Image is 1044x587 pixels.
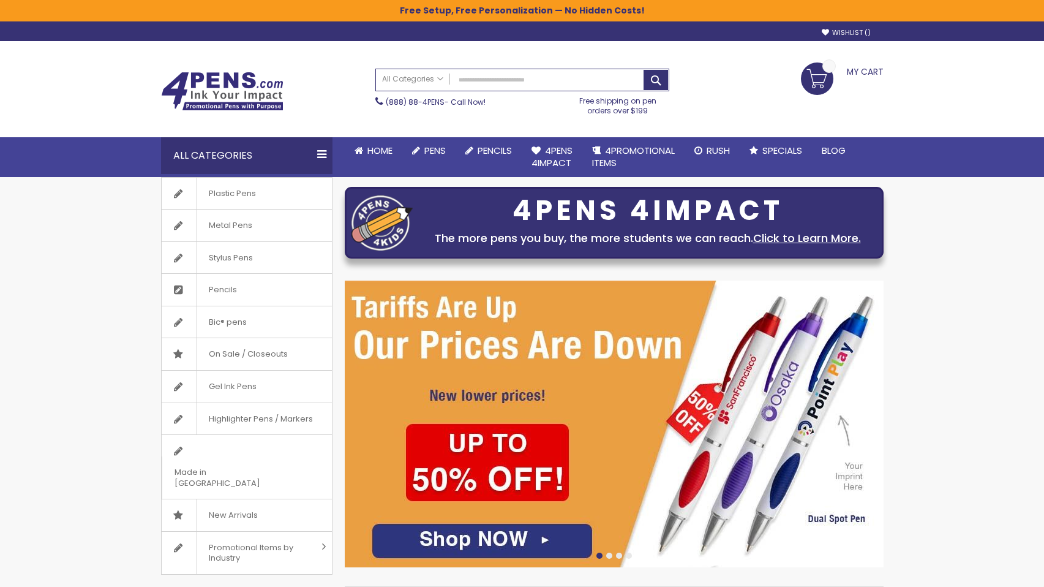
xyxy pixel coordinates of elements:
[345,137,402,164] a: Home
[419,230,877,247] div: The more pens you buy, the more students we can reach.
[196,532,317,574] span: Promotional Items by Industry
[566,91,669,116] div: Free shipping on pen orders over $199
[753,230,861,246] a: Click to Learn More.
[376,69,449,89] a: All Categories
[812,137,855,164] a: Blog
[386,97,445,107] a: (888) 88-4PENS
[162,403,332,435] a: Highlighter Pens / Markers
[162,371,332,403] a: Gel Ink Pens
[592,144,675,169] span: 4PROMOTIONAL ITEMS
[424,144,446,157] span: Pens
[478,144,512,157] span: Pencils
[351,195,413,251] img: four_pen_logo.png
[196,210,265,241] span: Metal Pens
[531,144,573,169] span: 4Pens 4impact
[196,338,300,370] span: On Sale / Closeouts
[822,144,846,157] span: Blog
[345,281,884,567] img: /cheap-promotional-products.html
[162,210,332,241] a: Metal Pens
[161,72,284,111] img: 4Pens Custom Pens and Promotional Products
[419,198,877,224] div: 4PENS 4IMPACT
[196,499,270,531] span: New Arrivals
[386,97,486,107] span: - Call Now!
[162,306,332,338] a: Bic® pens
[456,137,522,164] a: Pencils
[382,74,443,84] span: All Categories
[196,403,325,435] span: Highlighter Pens / Markers
[161,137,332,174] div: All Categories
[762,144,802,157] span: Specials
[822,28,871,37] a: Wishlist
[196,306,259,338] span: Bic® pens
[196,178,268,210] span: Plastic Pens
[162,435,332,499] a: Made in [GEOGRAPHIC_DATA]
[685,137,740,164] a: Rush
[162,338,332,370] a: On Sale / Closeouts
[196,242,265,274] span: Stylus Pens
[196,274,249,306] span: Pencils
[707,144,730,157] span: Rush
[162,456,301,499] span: Made in [GEOGRAPHIC_DATA]
[162,274,332,306] a: Pencils
[367,144,392,157] span: Home
[582,137,685,177] a: 4PROMOTIONALITEMS
[162,178,332,210] a: Plastic Pens
[740,137,812,164] a: Specials
[162,242,332,274] a: Stylus Pens
[162,499,332,531] a: New Arrivals
[522,137,582,177] a: 4Pens4impact
[402,137,456,164] a: Pens
[162,532,332,574] a: Promotional Items by Industry
[196,371,269,403] span: Gel Ink Pens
